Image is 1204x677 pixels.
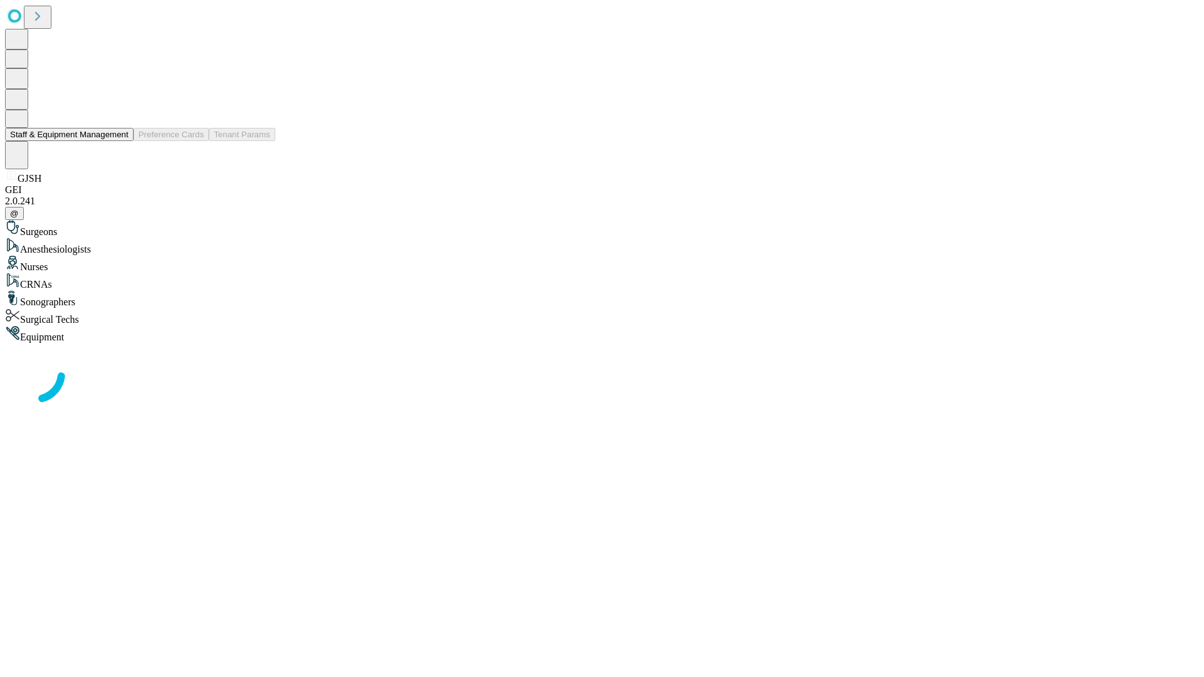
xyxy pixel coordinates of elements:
[5,308,1199,325] div: Surgical Techs
[5,207,24,220] button: @
[5,196,1199,207] div: 2.0.241
[10,209,19,218] span: @
[5,325,1199,343] div: Equipment
[5,255,1199,273] div: Nurses
[209,128,275,141] button: Tenant Params
[5,128,134,141] button: Staff & Equipment Management
[5,238,1199,255] div: Anesthesiologists
[5,220,1199,238] div: Surgeons
[18,173,41,184] span: GJSH
[5,290,1199,308] div: Sonographers
[5,273,1199,290] div: CRNAs
[5,184,1199,196] div: GEI
[134,128,209,141] button: Preference Cards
